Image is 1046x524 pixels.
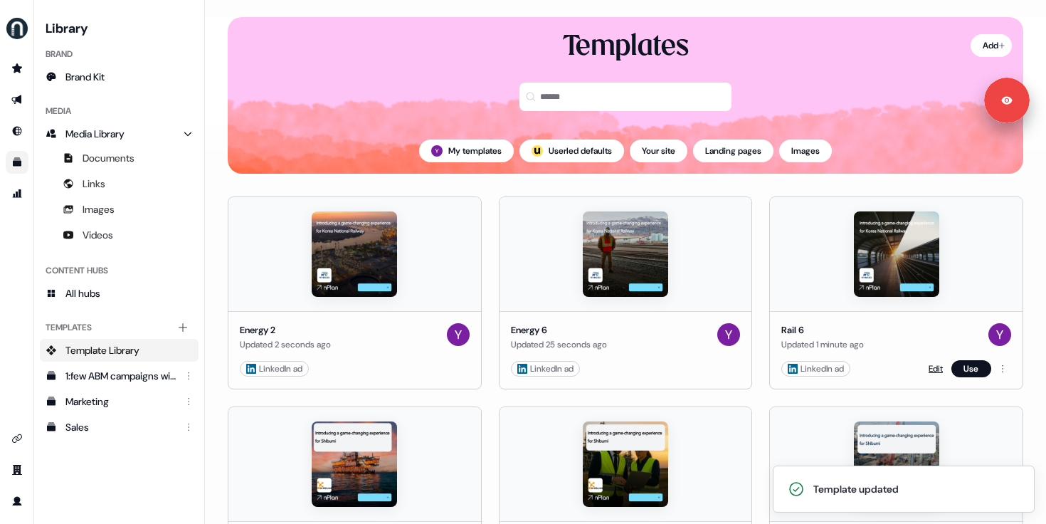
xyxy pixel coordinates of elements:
a: Go to integrations [6,427,28,450]
img: Energy 4 [312,421,397,507]
div: Energy 2 [240,323,331,337]
div: LinkedIn ad [788,362,844,376]
div: LinkedIn ad [246,362,302,376]
span: Brand Kit [65,70,105,84]
a: Go to profile [6,490,28,513]
span: Links [83,177,105,191]
a: Brand Kit [40,65,199,88]
h3: Library [40,17,199,37]
img: userled logo [532,145,543,157]
a: Go to outbound experience [6,88,28,111]
a: Documents [40,147,199,169]
a: Links [40,172,199,195]
button: Add [971,34,1012,57]
div: ; [532,145,543,157]
img: Yuriy [717,323,740,346]
a: Images [40,198,199,221]
div: Media [40,100,199,122]
div: Content Hubs [40,259,199,282]
a: Videos [40,224,199,246]
img: Energy 6 [583,211,668,297]
img: Yuriy [431,145,443,157]
div: Template updated [813,482,899,496]
span: Videos [83,228,113,242]
span: Template Library [65,343,139,357]
button: Energy 2Energy 2Updated 2 seconds agoYuriy LinkedIn ad [228,197,482,389]
button: My templates [419,140,514,162]
div: Templates [563,28,689,65]
a: Edit [929,362,943,376]
a: Marketing [40,390,199,413]
div: Sales [65,420,176,434]
img: Yuriy [988,323,1011,346]
span: Media Library [65,127,125,141]
button: Rail 6Rail 6Updated 1 minute agoYuriy LinkedIn adEditUse [769,197,1023,389]
button: Landing pages [693,140,773,162]
a: 1:few ABM campaigns with LinkedIn ads - [DATE] [40,365,199,387]
div: Templates [40,316,199,339]
div: Energy 6 [511,323,607,337]
div: Updated 2 seconds ago [240,337,331,352]
button: Images [779,140,832,162]
div: Rail 6 [781,323,864,337]
button: userled logo;Userled defaults [519,140,624,162]
img: Energy 2 [312,211,397,297]
a: Template Library [40,339,199,362]
a: Go to team [6,459,28,481]
img: Energy 3 [583,421,668,507]
a: Go to prospects [6,57,28,80]
span: All hubs [65,286,100,300]
button: Use [951,360,991,377]
a: Go to attribution [6,182,28,205]
div: Updated 25 seconds ago [511,337,607,352]
button: Your site [630,140,687,162]
span: Documents [83,151,134,165]
a: Go to Inbound [6,120,28,142]
a: Go to templates [6,151,28,174]
div: Updated 1 minute ago [781,337,864,352]
a: Media Library [40,122,199,145]
a: All hubs [40,282,199,305]
button: Energy 6Energy 6Updated 25 seconds agoYuriy LinkedIn ad [499,197,753,389]
div: Brand [40,43,199,65]
img: Yuriy [447,323,470,346]
span: Images [83,202,115,216]
img: Rail 6 [854,211,939,297]
div: 1:few ABM campaigns with LinkedIn ads - [DATE] [65,369,176,383]
a: Sales [40,416,199,439]
img: Energy 1 [854,421,939,507]
div: LinkedIn ad [517,362,574,376]
div: Marketing [65,394,176,409]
